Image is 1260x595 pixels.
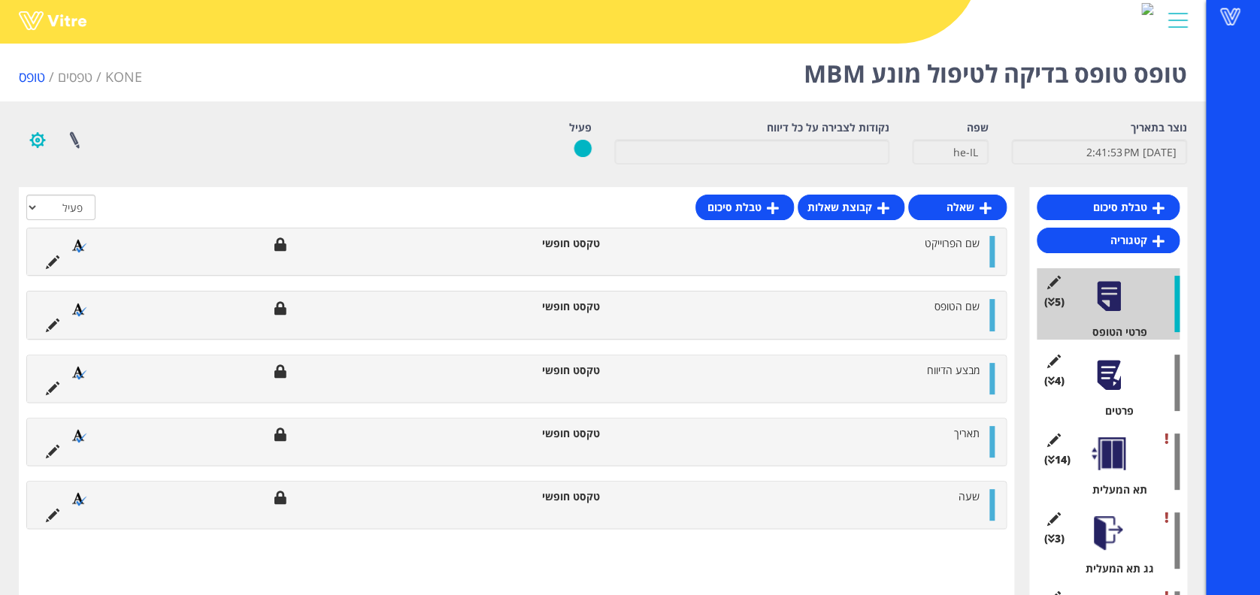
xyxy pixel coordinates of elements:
[1037,228,1180,253] a: קטגוריה
[1037,195,1180,220] a: טבלת סיכום
[465,426,607,441] li: טקסט חופשי
[798,195,904,220] a: קבוצת שאלות
[804,38,1187,101] h1: טופס טופס בדיקה לטיפול מונע MBM
[465,236,607,251] li: טקסט חופשי
[1044,531,1065,546] span: (3 )
[954,426,980,440] span: תאריך
[1044,373,1065,388] span: (4 )
[569,120,592,135] label: פעיל
[58,68,92,86] a: טפסים
[105,68,142,86] span: 223
[927,363,980,377] span: מבצע הדיווח
[465,489,607,504] li: טקסט חופשי
[1048,482,1180,497] div: תא המעלית
[925,236,980,250] span: שם הפרוייקט
[1141,3,1153,15] img: 67fd74b7-d8d8-4d98-9ebf-908dc7745ec0.PNG
[1131,120,1187,135] label: נוצר בתאריך
[908,195,1007,220] a: שאלה
[959,489,980,503] span: שעה
[1048,403,1180,418] div: פרטים
[1048,325,1180,340] div: פרטי הטופס
[574,139,592,158] img: yes
[695,195,794,220] a: טבלת סיכום
[767,120,889,135] label: נקודות לצבירה על כל דיווח
[967,120,989,135] label: שפה
[1044,452,1071,467] span: (14 )
[465,363,607,378] li: טקסט חופשי
[1044,294,1065,310] span: (5 )
[934,299,980,313] span: שם הטופס
[19,68,58,87] li: טופס
[465,299,607,314] li: טקסט חופשי
[1048,561,1180,576] div: גג תא המעלית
